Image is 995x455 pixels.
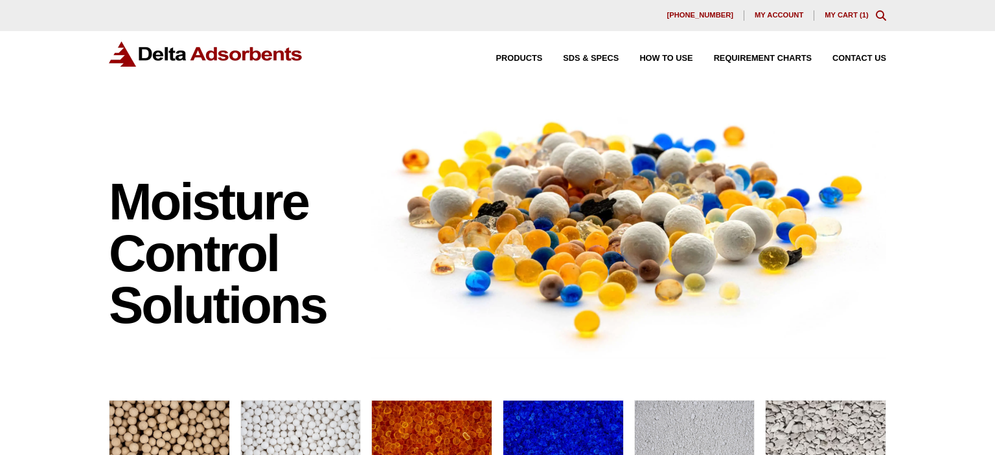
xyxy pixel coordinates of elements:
span: Contact Us [832,54,886,63]
img: Image [371,98,886,359]
span: Requirement Charts [714,54,812,63]
a: Contact Us [812,54,886,63]
span: How to Use [639,54,692,63]
span: My account [755,12,803,19]
a: SDS & SPECS [542,54,619,63]
span: Products [496,54,543,63]
a: My account [744,10,814,21]
a: My Cart (1) [825,11,869,19]
span: [PHONE_NUMBER] [667,12,733,19]
a: Requirement Charts [693,54,812,63]
a: Products [475,54,543,63]
a: How to Use [619,54,692,63]
span: 1 [862,11,866,19]
div: Toggle Modal Content [876,10,886,21]
span: SDS & SPECS [563,54,619,63]
img: Delta Adsorbents [109,41,303,67]
a: [PHONE_NUMBER] [656,10,744,21]
h1: Moisture Control Solutions [109,176,359,331]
